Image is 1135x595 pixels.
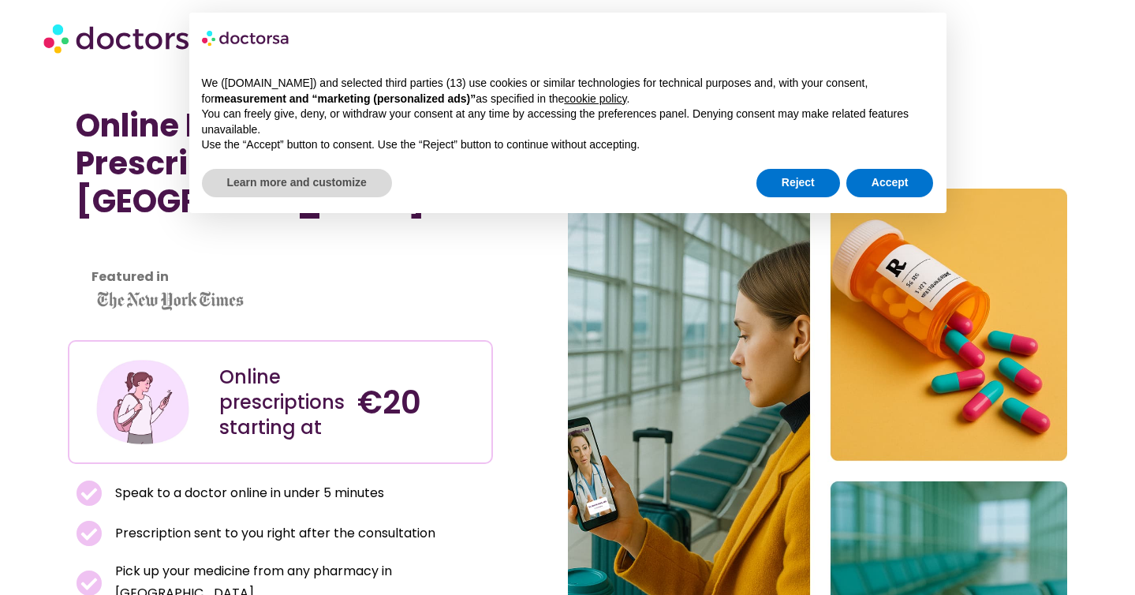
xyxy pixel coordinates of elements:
[76,236,312,255] iframe: Customer reviews powered by Trustpilot
[215,92,476,105] strong: measurement and “marketing (personalized ads)”
[756,169,840,197] button: Reject
[202,137,934,153] p: Use the “Accept” button to consent. Use the “Reject” button to continue without accepting.
[202,76,934,107] p: We ([DOMAIN_NAME]) and selected third parties (13) use cookies or similar technologies for techni...
[357,384,480,421] h4: €20
[202,107,934,137] p: You can freely give, deny, or withdraw your consent at any time by accessing the preferences pane...
[111,482,384,504] span: Speak to a doctor online in under 5 minutes
[202,25,290,51] img: logo
[202,169,392,197] button: Learn more and customize
[94,354,192,451] img: Illustration depicting a young woman in a casual outfit, engaged with her smartphone. She has a p...
[111,522,435,544] span: Prescription sent to you right after the consultation
[219,365,342,440] div: Online prescriptions starting at
[76,107,484,220] h1: Online Doctor Prescription in [GEOGRAPHIC_DATA]
[91,268,169,286] strong: Featured in
[564,92,626,105] a: cookie policy
[846,169,934,197] button: Accept
[76,255,484,274] iframe: Customer reviews powered by Trustpilot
